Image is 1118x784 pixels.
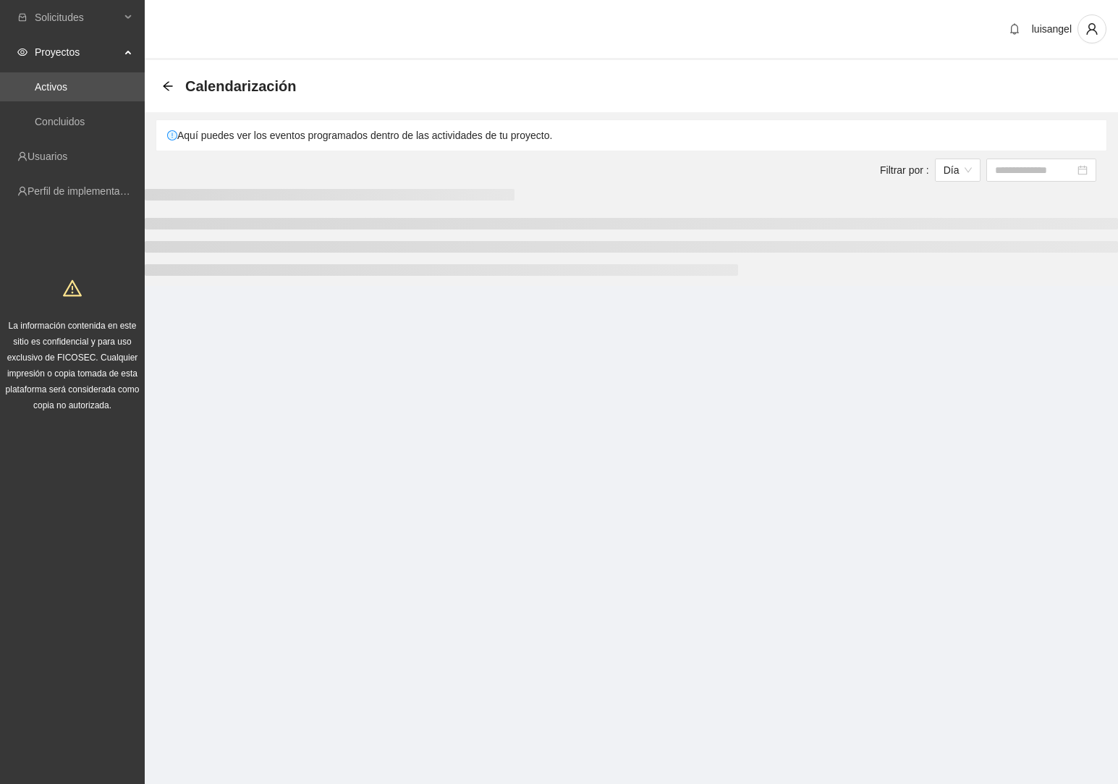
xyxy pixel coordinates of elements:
[27,185,140,197] a: Perfil de implementadora
[156,120,1106,151] div: Aquí puedes ver los eventos programados dentro de las actividades de tu proyecto.
[63,279,82,298] span: warning
[162,80,174,93] div: Back
[35,3,120,32] span: Solicitudes
[1077,14,1106,43] button: user
[35,116,85,127] a: Concluidos
[17,12,27,22] span: inbox
[35,81,67,93] a: Activos
[17,47,27,57] span: eye
[935,159,981,182] div: Picker Type
[1078,22,1106,35] span: user
[185,75,296,98] span: Calendarización
[1032,23,1072,35] span: luisangel
[162,80,174,92] span: arrow-left
[880,162,929,178] div: Filtrar por :
[35,38,120,67] span: Proyectos
[944,159,973,181] span: Día
[1003,17,1026,41] button: bell
[167,130,177,140] span: exclamation-circle
[1004,23,1025,35] span: bell
[6,321,140,410] span: La información contenida en este sitio es confidencial y para uso exclusivo de FICOSEC. Cualquier...
[27,151,67,162] a: Usuarios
